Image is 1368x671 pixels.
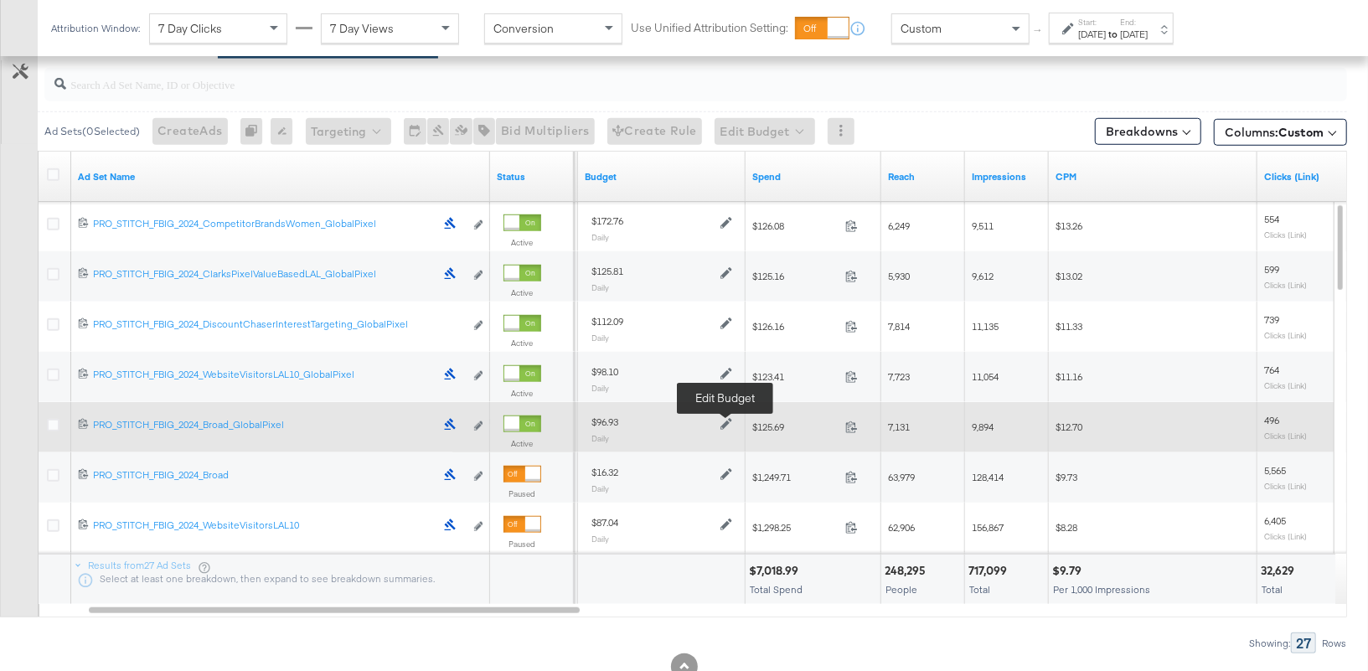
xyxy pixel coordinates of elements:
span: Custom [901,21,942,36]
sub: Daily [591,383,609,393]
span: 554 [1264,213,1279,225]
div: Attribution Window: [50,23,141,34]
div: PRO_STITCH_FBIG_2024_WebsiteVisitorsLAL10_GlobalPixel [93,368,435,381]
span: People [885,583,917,596]
sub: Daily [591,333,609,343]
div: PRO_STITCH_FBIG_2024_CompetitorBrandsWomen_GlobalPixel [93,217,435,230]
span: $1,249.71 [752,471,839,483]
span: $11.16 [1056,370,1082,383]
span: $125.16 [752,270,839,282]
div: $87.04 [591,516,618,529]
span: 7,131 [888,421,910,433]
label: Active [503,287,541,298]
label: Start: [1078,17,1106,28]
a: PRO_STITCH_FBIG_2024_WebsiteVisitorsLAL10 [93,519,435,536]
a: Shows the current budget of Ad Set. [585,170,739,183]
sub: Clicks (Link) [1264,380,1307,390]
a: PRO_STITCH_FBIG_2024_Broad [93,468,435,486]
a: PRO_STITCH_FBIG_2024_CompetitorBrandsWomen_GlobalPixel [93,217,435,235]
div: $16.32 [591,466,618,479]
div: PRO_STITCH_FBIG_2024_ClarksPixelValueBasedLAL_GlobalPixel [93,267,435,281]
span: $125.69 [752,421,839,433]
span: 599 [1264,263,1279,276]
a: The number of times your ad was served. On mobile apps an ad is counted as served the first time ... [972,170,1042,183]
span: 9,612 [972,270,994,282]
span: ↑ [1031,28,1047,34]
span: 7 Day Views [330,21,394,36]
span: $13.02 [1056,270,1082,282]
sub: Clicks (Link) [1264,230,1307,240]
label: Paused [503,539,541,550]
div: 32,629 [1261,563,1299,579]
a: The average cost you've paid to have 1,000 impressions of your ad. [1056,170,1251,183]
label: Active [503,237,541,248]
span: Conversion [493,21,554,36]
div: Rows [1321,637,1347,649]
span: 5,930 [888,270,910,282]
div: 27 [1291,632,1316,653]
div: PRO_STITCH_FBIG_2024_WebsiteVisitorsLAL10 [93,519,435,532]
span: $9.73 [1056,471,1077,483]
span: $12.70 [1056,421,1082,433]
span: 739 [1264,313,1279,326]
div: $98.10 [591,365,618,379]
sub: Daily [591,282,609,292]
sub: Clicks (Link) [1264,531,1307,541]
a: Shows the current state of your Ad Set. [497,170,567,183]
span: 5,565 [1264,464,1286,477]
strong: to [1106,28,1120,40]
label: Active [503,388,541,399]
span: Total [1262,583,1283,596]
sub: Clicks (Link) [1264,280,1307,290]
div: 248,295 [885,563,931,579]
sub: Daily [591,232,609,242]
a: PRO_STITCH_FBIG_2024_ClarksPixelValueBasedLAL_GlobalPixel [93,267,435,285]
div: [DATE] [1120,28,1148,41]
span: $126.16 [752,320,839,333]
label: Active [503,338,541,348]
div: 0 [240,118,271,145]
a: The number of people your ad was served to. [888,170,958,183]
span: Total Spend [750,583,803,596]
div: $172.76 [591,214,623,228]
span: $11.33 [1056,320,1082,333]
a: PRO_STITCH_FBIG_2024_WebsiteVisitorsLAL10_GlobalPixel [93,368,435,385]
span: 156,867 [972,521,1004,534]
a: Your Ad Set name. [78,170,483,183]
div: Showing: [1248,637,1291,649]
span: 6,405 [1264,514,1286,527]
span: 6,249 [888,219,910,232]
div: $7,018.99 [749,563,803,579]
button: Breakdowns [1095,118,1201,145]
div: $112.09 [591,315,623,328]
div: [DATE] [1078,28,1106,41]
a: The total amount spent to date. [752,170,875,183]
span: Total [969,583,990,596]
span: 7,723 [888,370,910,383]
label: Active [503,438,541,449]
span: 11,135 [972,320,999,333]
sub: Daily [591,534,609,544]
div: 717,099 [968,563,1012,579]
span: $13.26 [1056,219,1082,232]
sub: Clicks (Link) [1264,481,1307,491]
label: Use Unified Attribution Setting: [631,20,788,36]
div: $96.93 [591,416,618,429]
span: Columns: [1225,124,1324,141]
sub: Daily [591,433,609,443]
div: Ad Sets ( 0 Selected) [44,124,140,139]
span: $123.41 [752,370,839,383]
div: $125.81 [591,265,623,278]
span: $126.08 [752,219,839,232]
div: PRO_STITCH_FBIG_2024_Broad_GlobalPixel [93,418,435,431]
span: 496 [1264,414,1279,426]
label: End: [1120,17,1148,28]
a: PRO_STITCH_FBIG_2024_Broad_GlobalPixel [93,418,435,436]
a: PRO_STITCH_FBIG_2024_DiscountChaserInterestTargeting_GlobalPixel [93,317,464,335]
span: Per 1,000 Impressions [1053,583,1150,596]
span: 9,894 [972,421,994,433]
span: 7 Day Clicks [158,21,222,36]
span: 7,814 [888,320,910,333]
label: Paused [503,488,541,499]
sub: Daily [591,483,609,493]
